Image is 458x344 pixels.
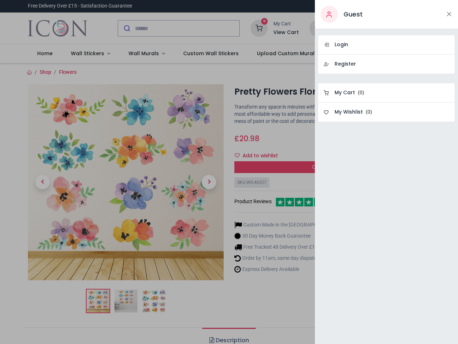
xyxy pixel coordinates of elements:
span: ( ) [358,89,364,96]
h6: My Cart [335,89,355,96]
a: Login [318,35,455,54]
a: My Cart (0) [318,83,455,102]
button: Close [446,10,452,19]
h6: Login [335,41,348,48]
h6: My Wishlist [335,109,363,116]
h5: Guest [343,10,363,19]
span: ( ) [366,109,372,116]
a: My Wishlist (0) [318,102,455,122]
span: 0 [360,90,362,95]
span: 0 [367,109,370,115]
a: Register [318,54,455,74]
h6: Register [335,61,356,68]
